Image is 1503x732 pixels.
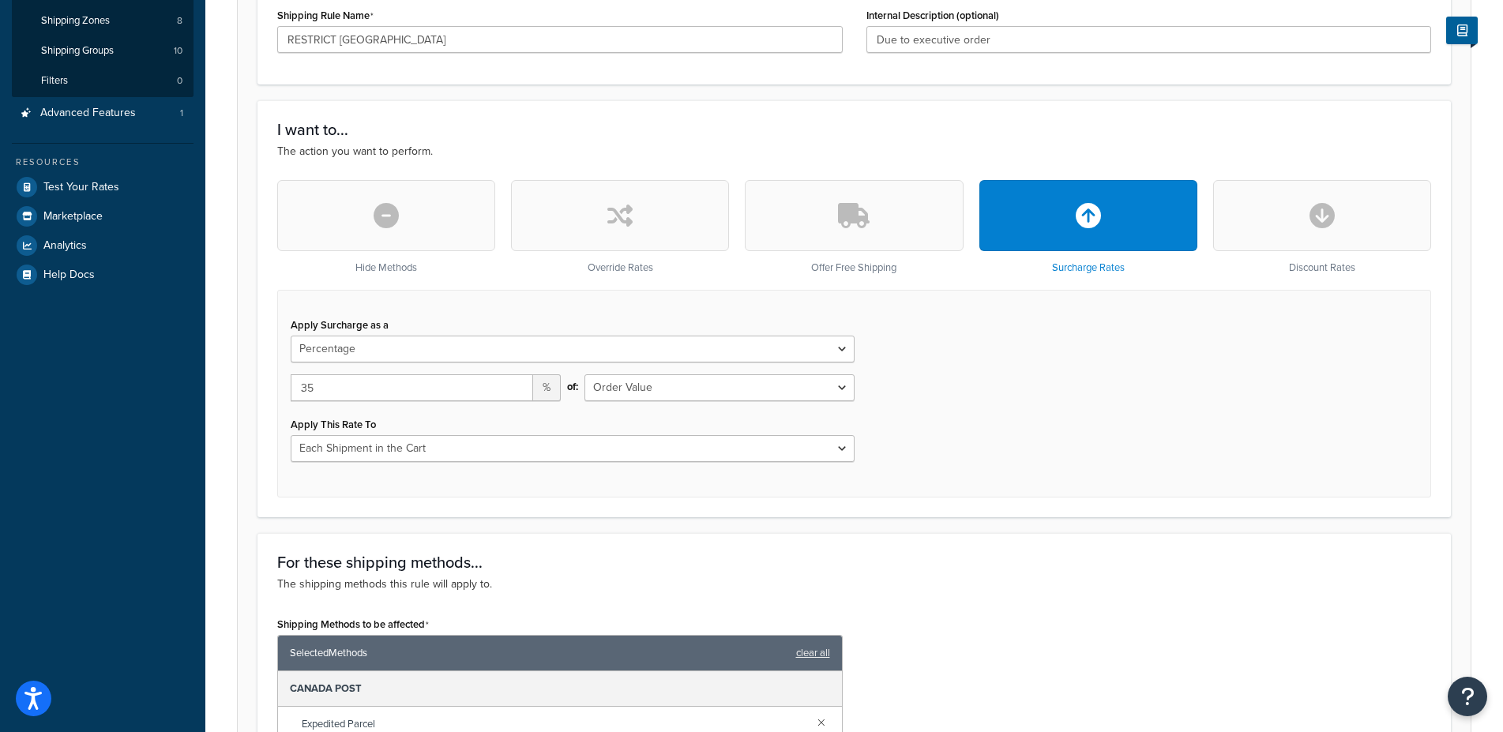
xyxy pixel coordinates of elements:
[12,173,194,201] a: Test Your Rates
[43,181,119,194] span: Test Your Rates
[277,618,429,631] label: Shipping Methods to be affected
[277,9,374,22] label: Shipping Rule Name
[12,6,194,36] a: Shipping Zones8
[291,419,376,430] label: Apply This Rate To
[277,554,1431,571] h3: For these shipping methods...
[43,239,87,253] span: Analytics
[533,374,561,401] span: %
[278,671,842,707] div: CANADA POST
[12,66,194,96] li: Filters
[745,180,963,274] div: Offer Free Shipping
[12,99,194,128] a: Advanced Features1
[12,202,194,231] a: Marketplace
[12,66,194,96] a: Filters0
[177,74,182,88] span: 0
[41,44,114,58] span: Shipping Groups
[12,261,194,289] a: Help Docs
[41,74,68,88] span: Filters
[277,143,1431,160] p: The action you want to perform.
[796,642,830,664] a: clear all
[277,121,1431,138] h3: I want to...
[1448,677,1487,716] button: Open Resource Center
[177,14,182,28] span: 8
[290,642,788,664] span: Selected Methods
[979,180,1197,274] div: Surcharge Rates
[277,576,1431,593] p: The shipping methods this rule will apply to.
[180,107,183,120] span: 1
[1213,180,1431,274] div: Discount Rates
[866,9,999,21] label: Internal Description (optional)
[567,376,578,398] span: of:
[174,44,182,58] span: 10
[12,99,194,128] li: Advanced Features
[12,156,194,169] div: Resources
[12,231,194,260] a: Analytics
[511,180,729,274] div: Override Rates
[277,180,495,274] div: Hide Methods
[1446,17,1478,44] button: Show Help Docs
[12,36,194,66] li: Shipping Groups
[41,14,110,28] span: Shipping Zones
[291,319,389,331] label: Apply Surcharge as a
[43,268,95,282] span: Help Docs
[43,210,103,223] span: Marketplace
[40,107,136,120] span: Advanced Features
[12,6,194,36] li: Shipping Zones
[12,36,194,66] a: Shipping Groups10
